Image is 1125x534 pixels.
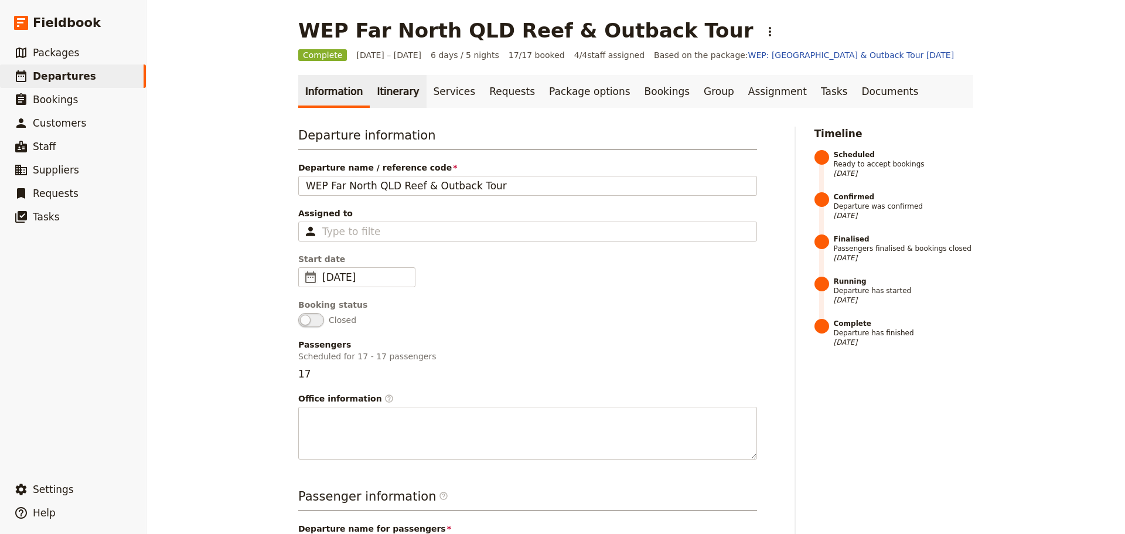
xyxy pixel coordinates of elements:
span: [DATE] [834,169,974,178]
span: Bookings [33,94,78,106]
span: 4 / 4 staff assigned [574,49,645,61]
a: Documents [854,75,925,108]
a: Group [697,75,741,108]
span: Help [33,507,56,519]
p: Scheduled for 17 - 17 passengers [298,351,757,362]
span: Suppliers [33,164,79,176]
span: 17/17 booked [509,49,565,61]
strong: Complete [834,319,974,328]
span: Staff [33,141,56,152]
span: Passengers finalised & bookings closed [834,234,974,263]
div: Booking status [298,299,757,311]
a: Services [427,75,483,108]
button: Actions [760,22,780,42]
span: ​ [439,491,448,505]
span: [DATE] [834,295,974,305]
strong: Finalised [834,234,974,244]
h3: Departure information [298,127,757,150]
a: Assignment [741,75,814,108]
span: Requests [33,188,79,199]
span: Passengers [298,339,757,351]
h3: Passenger information [298,488,757,511]
span: Packages [33,47,79,59]
span: ​ [384,394,394,403]
span: Start date [298,253,757,265]
strong: Confirmed [834,192,974,202]
span: Settings [33,484,74,495]
h2: Timeline [814,127,974,141]
input: Assigned to [322,225,380,239]
span: [DATE] [834,338,974,347]
span: ​ [439,491,448,501]
span: Departure has started [834,277,974,305]
span: Ready to accept bookings [834,150,974,178]
span: Tasks [33,211,60,223]
a: WEP: [GEOGRAPHIC_DATA] & Outback Tour [DATE] [748,50,954,60]
span: Office information [298,393,757,404]
input: Departure name / reference code [298,176,757,196]
a: Itinerary [370,75,426,108]
span: Departure has finished [834,319,974,347]
span: [DATE] [834,211,974,220]
span: ​ [304,270,318,284]
h1: WEP Far North QLD Reef & Outback Tour [298,19,753,42]
span: Customers [33,117,86,129]
span: Departure was confirmed [834,192,974,220]
span: Complete [298,49,347,61]
span: Assigned to [298,208,757,219]
a: Information [298,75,370,108]
a: Package options [542,75,637,108]
span: 6 days / 5 nights [431,49,499,61]
span: Fieldbook [33,14,101,32]
span: Departures [33,70,96,82]
span: [DATE] [834,253,974,263]
span: Based on the package: [654,49,954,61]
a: Bookings [637,75,697,108]
strong: Scheduled [834,150,974,159]
textarea: Office information​ [298,407,757,460]
span: Closed [329,314,356,326]
strong: Running [834,277,974,286]
span: [DATE] [322,270,408,284]
p: 17 [298,367,757,381]
span: Departure name / reference code [298,162,757,174]
a: Tasks [814,75,855,108]
a: Requests [482,75,542,108]
span: [DATE] – [DATE] [356,49,421,61]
